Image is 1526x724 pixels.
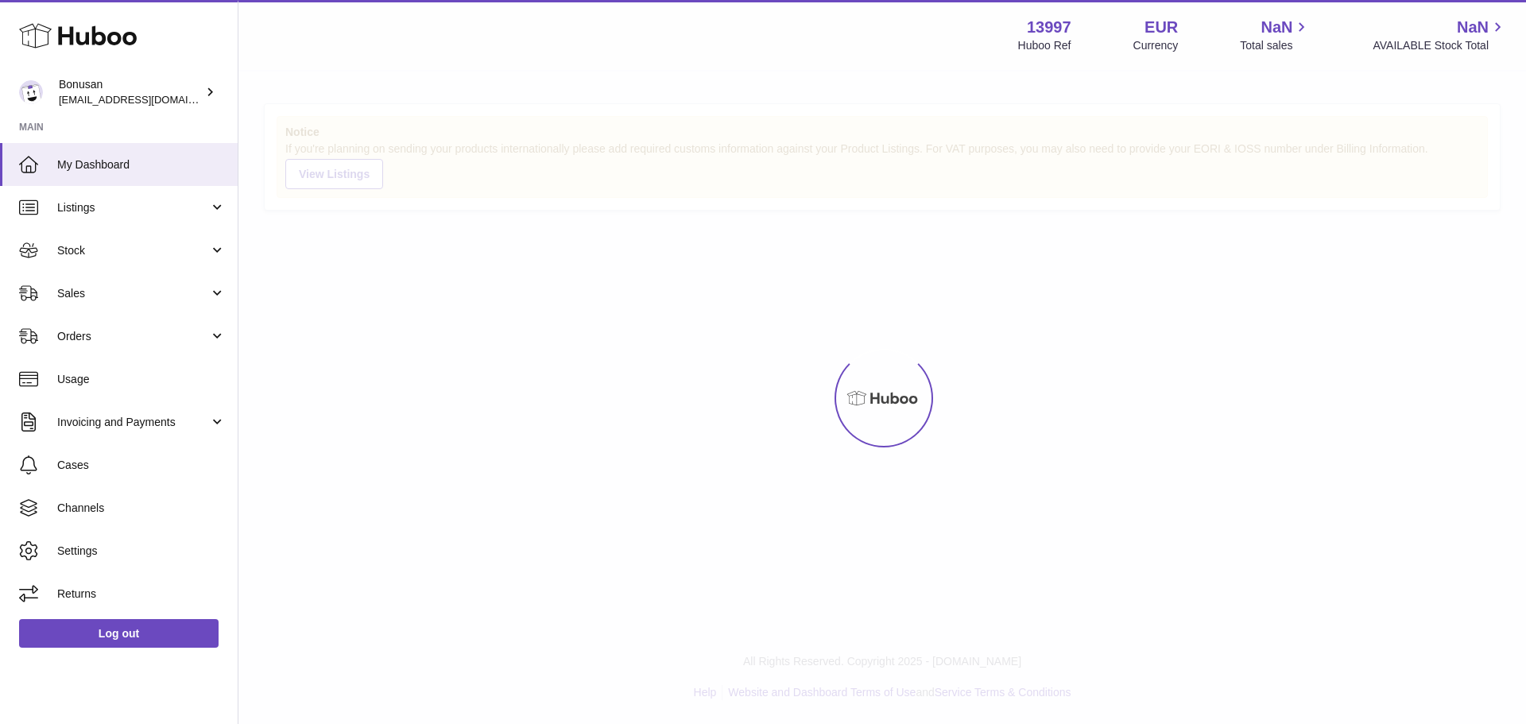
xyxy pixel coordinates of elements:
[57,243,209,258] span: Stock
[1373,17,1507,53] a: NaN AVAILABLE Stock Total
[57,157,226,172] span: My Dashboard
[1133,38,1179,53] div: Currency
[19,80,43,104] img: internalAdmin-13997@internal.huboo.com
[1261,17,1292,38] span: NaN
[1373,38,1507,53] span: AVAILABLE Stock Total
[1027,17,1071,38] strong: 13997
[59,77,202,107] div: Bonusan
[57,286,209,301] span: Sales
[57,458,226,473] span: Cases
[57,587,226,602] span: Returns
[19,619,219,648] a: Log out
[57,415,209,430] span: Invoicing and Payments
[57,200,209,215] span: Listings
[1240,38,1311,53] span: Total sales
[57,329,209,344] span: Orders
[1144,17,1178,38] strong: EUR
[1240,17,1311,53] a: NaN Total sales
[1457,17,1489,38] span: NaN
[57,372,226,387] span: Usage
[57,544,226,559] span: Settings
[57,501,226,516] span: Channels
[1018,38,1071,53] div: Huboo Ref
[59,93,234,106] span: [EMAIL_ADDRESS][DOMAIN_NAME]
